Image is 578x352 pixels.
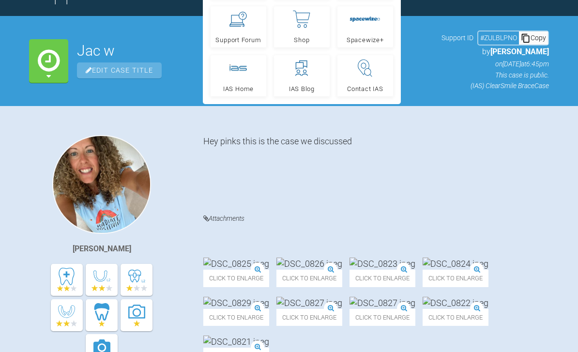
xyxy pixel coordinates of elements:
span: Spacewize+ [347,37,384,43]
img: DSC_0829.jpeg [203,297,269,309]
span: Support Forum [215,37,261,43]
span: IAS Home [223,86,254,92]
img: DSC_0823.jpeg [350,258,415,270]
p: (IAS) ClearSmile Brace Case [441,80,549,91]
span: Click to enlarge [276,270,342,287]
span: IAS Blog [289,86,315,92]
a: IAS Blog [274,55,330,96]
img: DSC_0822.jpeg [423,297,488,309]
div: [PERSON_NAME] [73,243,131,255]
a: Contact IAS [337,55,393,96]
span: Shop [294,37,309,43]
h2: Jac w [77,44,433,58]
h4: Attachments [203,213,549,225]
img: Rebecca Lynne Williams [52,135,151,234]
div: # ZULBLPNO [478,32,519,43]
span: Click to enlarge [423,270,488,287]
p: This case is public. [441,70,549,80]
img: DSC_0821.jpeg [203,336,269,348]
span: Click to enlarge [203,309,269,326]
span: Click to enlarge [203,270,269,287]
a: Support Forum [211,6,266,47]
img: DSC_0825.jpeg [203,258,269,270]
img: DSC_0824.jpeg [423,258,488,270]
div: Hey pinks this is the case we discussed [203,135,549,199]
span: Click to enlarge [276,309,342,326]
span: Edit Case Title [77,62,162,78]
span: Click to enlarge [423,309,488,326]
p: by [441,46,549,58]
img: DSC_0826.jpeg [276,258,342,270]
a: IAS Home [211,55,266,96]
a: Shop [274,6,330,47]
p: on [DATE] at 6:45pm [441,59,549,69]
img: DSC_0827.jpeg [350,297,415,309]
span: [PERSON_NAME] [490,47,549,56]
span: Contact IAS [347,86,383,92]
div: Copy [519,31,548,44]
a: Spacewize+ [337,6,393,47]
span: Click to enlarge [350,309,415,326]
span: Click to enlarge [350,270,415,287]
span: Support ID [441,32,473,43]
img: DSC_0827.jpeg [276,297,342,309]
